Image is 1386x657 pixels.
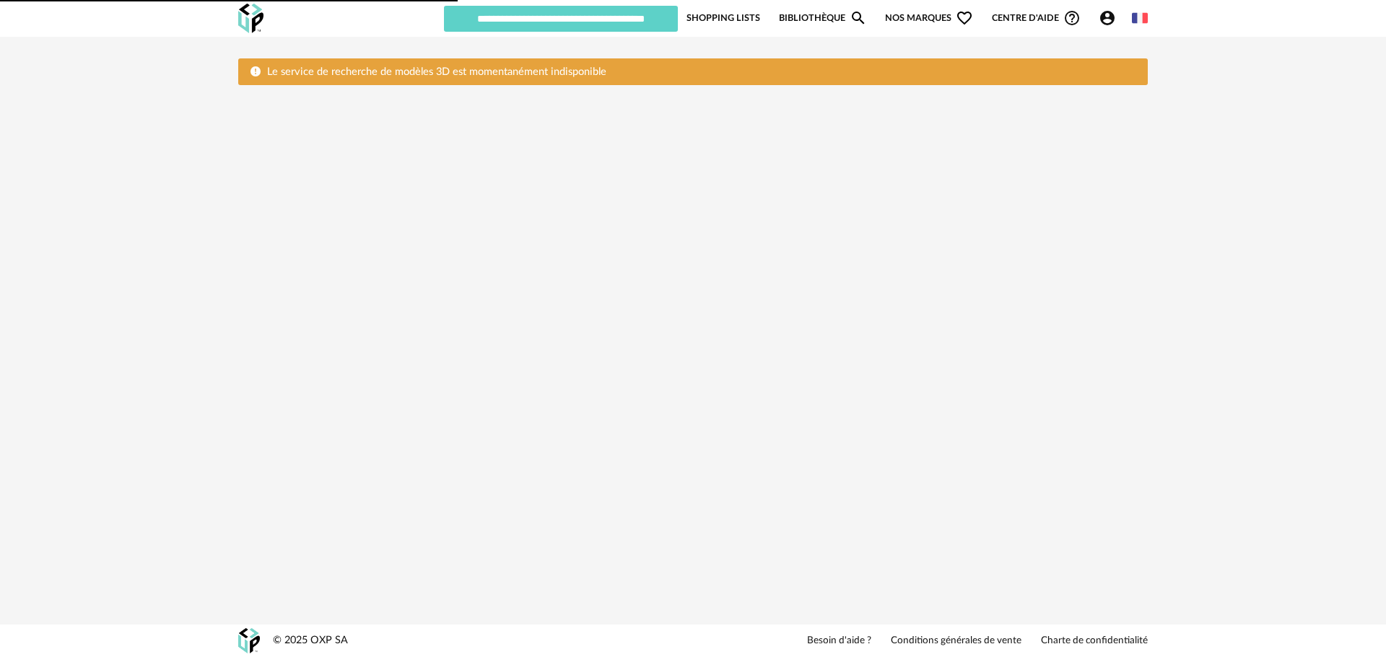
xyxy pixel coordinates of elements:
span: Account Circle icon [1099,9,1123,27]
span: Account Circle icon [1099,9,1116,27]
a: BibliothèqueMagnify icon [779,4,867,32]
span: Le service de recherche de modèles 3D est momentanément indisponible [267,66,606,77]
div: © 2025 OXP SA [273,634,348,648]
img: OXP [238,628,260,653]
span: Centre d'aideHelp Circle Outline icon [992,9,1081,27]
a: Besoin d'aide ? [807,635,871,648]
img: fr [1132,10,1148,26]
span: Heart Outline icon [956,9,973,27]
a: Charte de confidentialité [1041,635,1148,648]
span: Magnify icon [850,9,867,27]
span: Nos marques [885,4,973,32]
a: Conditions générales de vente [891,635,1021,648]
img: OXP [238,4,263,33]
span: Help Circle Outline icon [1063,9,1081,27]
a: Shopping Lists [687,4,760,32]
